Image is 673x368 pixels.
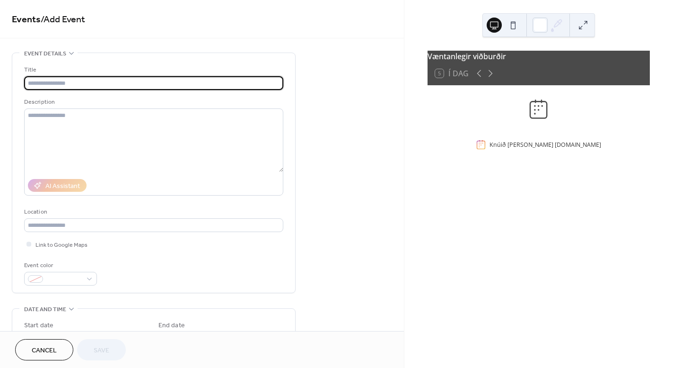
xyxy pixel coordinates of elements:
div: Location [24,207,281,217]
a: [DOMAIN_NAME] [555,141,601,149]
div: Start date [24,321,53,331]
span: Event details [24,49,66,59]
span: Link to Google Maps [35,240,87,250]
span: / Add Event [41,10,85,29]
div: Description [24,97,281,107]
a: Events [12,10,41,29]
div: Væntanlegir viðburðir [428,51,650,62]
div: Event color [24,260,95,270]
span: Cancel [32,346,57,356]
button: Cancel [15,339,73,360]
div: Knúið [PERSON_NAME] [489,141,601,149]
span: Date and time [24,305,66,314]
div: Title [24,65,281,75]
div: End date [158,321,185,331]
